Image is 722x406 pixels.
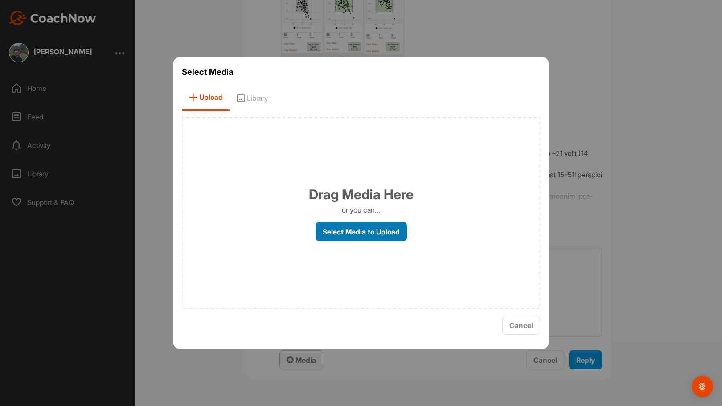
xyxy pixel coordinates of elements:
[342,205,380,215] p: or you can...
[182,85,230,111] span: Upload
[502,316,540,335] button: Cancel
[316,222,407,241] label: Select Media to Upload
[309,185,414,205] h1: Drag Media Here
[182,66,540,78] h3: Select Media
[230,85,275,111] span: Library
[509,321,533,330] span: Cancel
[692,376,713,397] div: Open Intercom Messenger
